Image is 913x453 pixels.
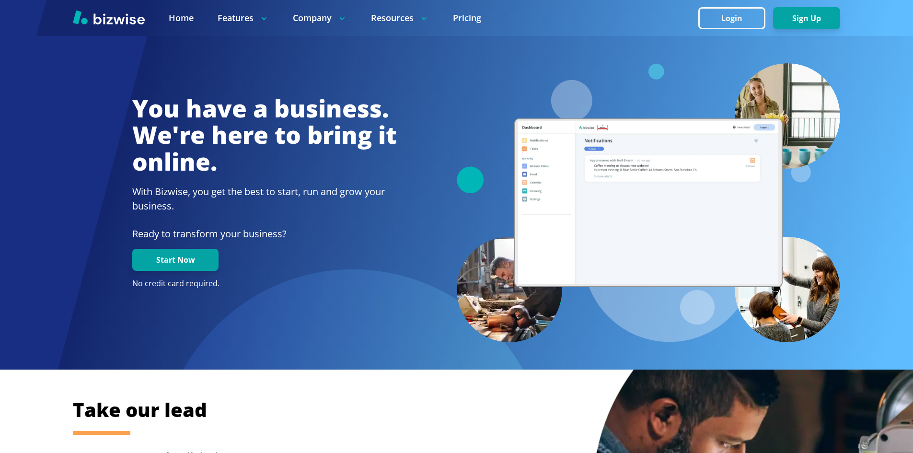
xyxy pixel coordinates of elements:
p: Features [218,12,269,24]
button: Start Now [132,249,219,271]
p: Ready to transform your business? [132,227,397,241]
p: No credit card required. [132,279,397,289]
p: Resources [371,12,429,24]
h2: Take our lead [73,397,792,423]
button: Sign Up [773,7,840,29]
p: Company [293,12,347,24]
a: Login [698,14,773,23]
img: Bizwise Logo [73,10,145,24]
a: Pricing [453,12,481,24]
h2: With Bizwise, you get the best to start, run and grow your business. [132,185,397,213]
a: Sign Up [773,14,840,23]
a: Start Now [132,256,219,265]
button: Login [698,7,765,29]
h1: You have a business. We're here to bring it online. [132,95,397,175]
a: Home [169,12,194,24]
